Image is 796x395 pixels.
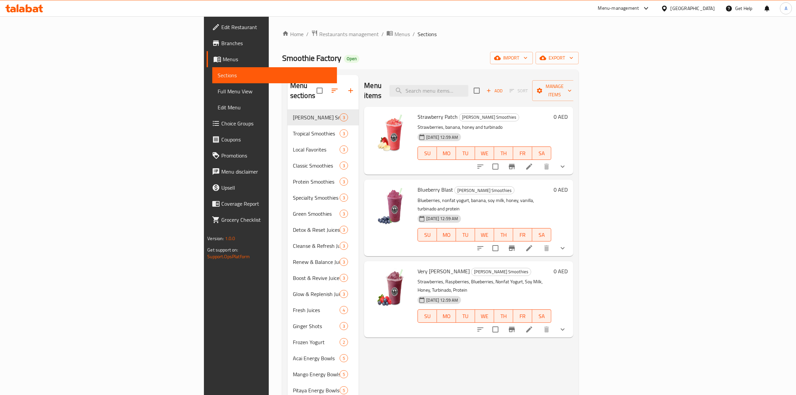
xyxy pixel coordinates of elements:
[535,149,549,158] span: SA
[497,230,510,240] span: TH
[340,291,348,297] span: 3
[525,244,533,252] a: Edit menu item
[369,267,412,309] img: Very Berry
[340,162,348,170] div: items
[785,5,787,12] span: A
[455,187,514,194] span: [PERSON_NAME] Smoothies
[554,112,568,121] h6: 0 AED
[440,230,453,240] span: MO
[207,35,337,51] a: Branches
[421,149,434,158] span: SU
[340,258,348,266] div: items
[478,311,491,321] span: WE
[437,309,456,323] button: MO
[288,302,359,318] div: Fresh Juices4
[207,212,337,228] a: Grocery Checklist
[456,228,475,241] button: TU
[490,52,533,64] button: import
[221,119,332,127] span: Choice Groups
[293,242,340,250] span: Cleanse & Refresh Juices
[424,134,461,140] span: [DATE] 12:59 AM
[293,370,340,378] div: Mango Energy Bowls
[532,80,577,101] button: Manage items
[470,84,484,98] span: Select section
[207,252,250,261] a: Support.OpsPlatform
[555,240,571,256] button: show more
[293,258,340,266] span: Renew & Balance Juices
[418,278,551,294] p: Strawberries, Raspberries, Blueberries, Nonfat Yogurt, Soy Milk, Honey, Turbinado, Protein
[340,290,348,298] div: items
[319,30,379,38] span: Restaurants management
[340,323,348,329] span: 3
[340,163,348,169] span: 3
[340,227,348,233] span: 3
[437,146,456,160] button: MO
[207,51,337,67] a: Menus
[293,129,340,137] span: Tropical Smoothies
[386,30,410,38] a: Menus
[475,309,494,323] button: WE
[293,162,340,170] span: Classic Smoothies
[207,164,337,180] a: Menu disclaimer
[340,387,348,394] span: 5
[340,355,348,362] span: 5
[340,145,348,154] div: items
[485,87,503,95] span: Add
[369,185,412,228] img: Blueberry Blast
[293,386,340,394] span: Pitaya Energy Bowls
[513,228,532,241] button: FR
[293,210,340,218] span: Green Smoothies
[539,159,555,175] button: delete
[340,242,348,250] div: items
[340,338,348,346] div: items
[288,190,359,206] div: Specialty Smoothies3
[516,230,530,240] span: FR
[218,71,332,79] span: Sections
[504,321,520,337] button: Branch-specific-item
[340,243,348,249] span: 3
[418,196,551,213] p: Blueberries, nonfat yogurt, banana, soy milk, honey, vanilla, turbinado and protein
[532,228,551,241] button: SA
[282,51,341,66] span: Smoothie Factory
[207,180,337,196] a: Upsell
[539,321,555,337] button: delete
[418,112,458,122] span: Strawberry Patch
[340,275,348,281] span: 3
[340,113,348,121] div: items
[495,54,528,62] span: import
[539,240,555,256] button: delete
[598,4,639,12] div: Menu-management
[497,149,510,158] span: TH
[207,115,337,131] a: Choice Groups
[475,146,494,160] button: WE
[207,245,238,254] span: Get support on:
[288,125,359,141] div: Tropical Smoothies3
[293,354,340,362] span: Acai Energy Bowls
[288,334,359,350] div: Frozen Yogurt2
[424,297,461,303] span: [DATE] 12:59 AM
[454,186,515,194] div: Berry Smoothies
[459,113,519,121] div: Berry Smoothies
[340,370,348,378] div: items
[288,141,359,158] div: Local Favorites3
[225,234,235,243] span: 1.0.0
[207,131,337,147] a: Coupons
[478,230,491,240] span: WE
[293,306,340,314] span: Fresh Juices
[484,86,505,96] button: Add
[418,146,437,160] button: SU
[207,196,337,212] a: Coverage Report
[424,215,461,222] span: [DATE] 12:59 AM
[554,267,568,276] h6: 0 AED
[340,146,348,153] span: 3
[340,194,348,202] div: items
[559,325,567,333] svg: Show Choices
[293,274,340,282] span: Boost & Revive Juices
[437,228,456,241] button: MO
[494,146,513,160] button: TH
